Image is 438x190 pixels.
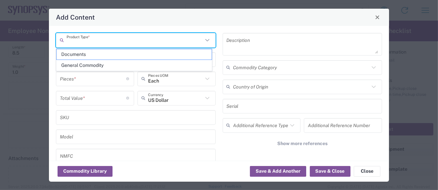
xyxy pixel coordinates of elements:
button: Close [373,13,382,22]
span: Documents [57,49,212,60]
button: Close [354,166,380,177]
span: Show more references [277,140,328,147]
button: Save & Add Another [250,166,306,177]
h4: Add Content [56,12,95,22]
button: Save & Close [310,166,350,177]
button: Commodity Library [58,166,112,177]
span: General Commodity [57,60,212,71]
